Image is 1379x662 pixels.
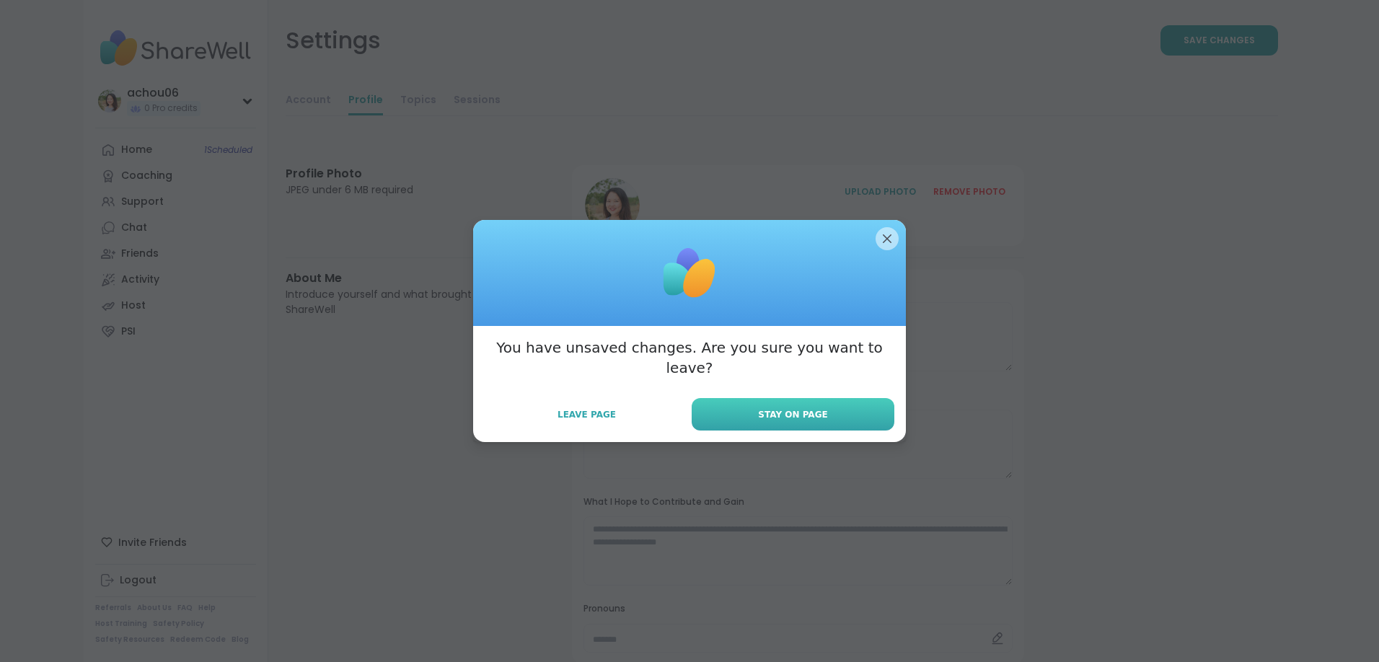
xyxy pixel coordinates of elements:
[485,400,689,430] button: Leave Page
[653,237,726,309] img: ShareWell Logomark
[758,408,827,421] span: Stay on Page
[558,408,616,421] span: Leave Page
[692,398,894,431] button: Stay on Page
[485,337,894,378] h3: You have unsaved changes. Are you sure you want to leave?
